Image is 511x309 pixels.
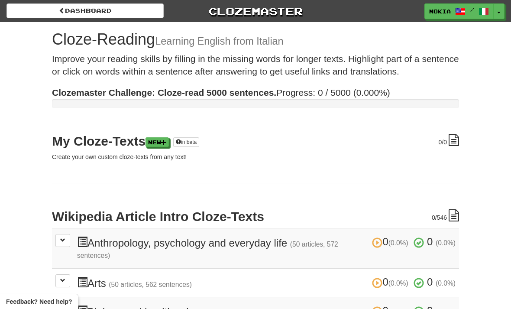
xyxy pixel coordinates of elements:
strong: Clozemaster Challenge: Cloze-read 5000 sentences. [52,88,276,98]
h3: Anthropology, psychology and everyday life [77,236,456,260]
h3: Arts [77,276,456,289]
h1: Cloze-Reading [52,31,459,48]
span: / [470,7,474,13]
p: Create your own custom cloze-texts from any text! [52,153,459,161]
h2: My Cloze-Texts [52,134,459,148]
small: Learning English from Italian [155,36,283,47]
a: Clozemaster [177,3,334,19]
span: 0 [432,214,435,221]
p: Improve your reading skills by filling in the missing words for longer texts. Highlight part of a... [52,52,459,78]
div: /546 [432,209,459,222]
small: (0.0%) [388,280,408,287]
span: 0 [439,139,442,146]
a: in beta [173,137,199,147]
span: 0 [427,276,433,288]
div: /0 [439,134,459,146]
small: (0.0%) [436,239,456,247]
a: New [146,137,169,147]
span: 0 [372,276,411,288]
span: Mokia [429,7,451,15]
span: Progress: 0 / 5000 (0.000%) [52,88,390,98]
span: 0 [372,236,411,247]
h2: Wikipedia Article Intro Cloze-Texts [52,209,459,224]
a: Dashboard [6,3,164,18]
span: 0 [427,236,433,247]
small: (0.0%) [436,280,456,287]
small: (0.0%) [388,239,408,247]
a: Mokia / [424,3,494,19]
span: Open feedback widget [6,297,72,306]
small: (50 articles, 562 sentences) [109,281,192,288]
small: (50 articles, 572 sentences) [77,241,338,259]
